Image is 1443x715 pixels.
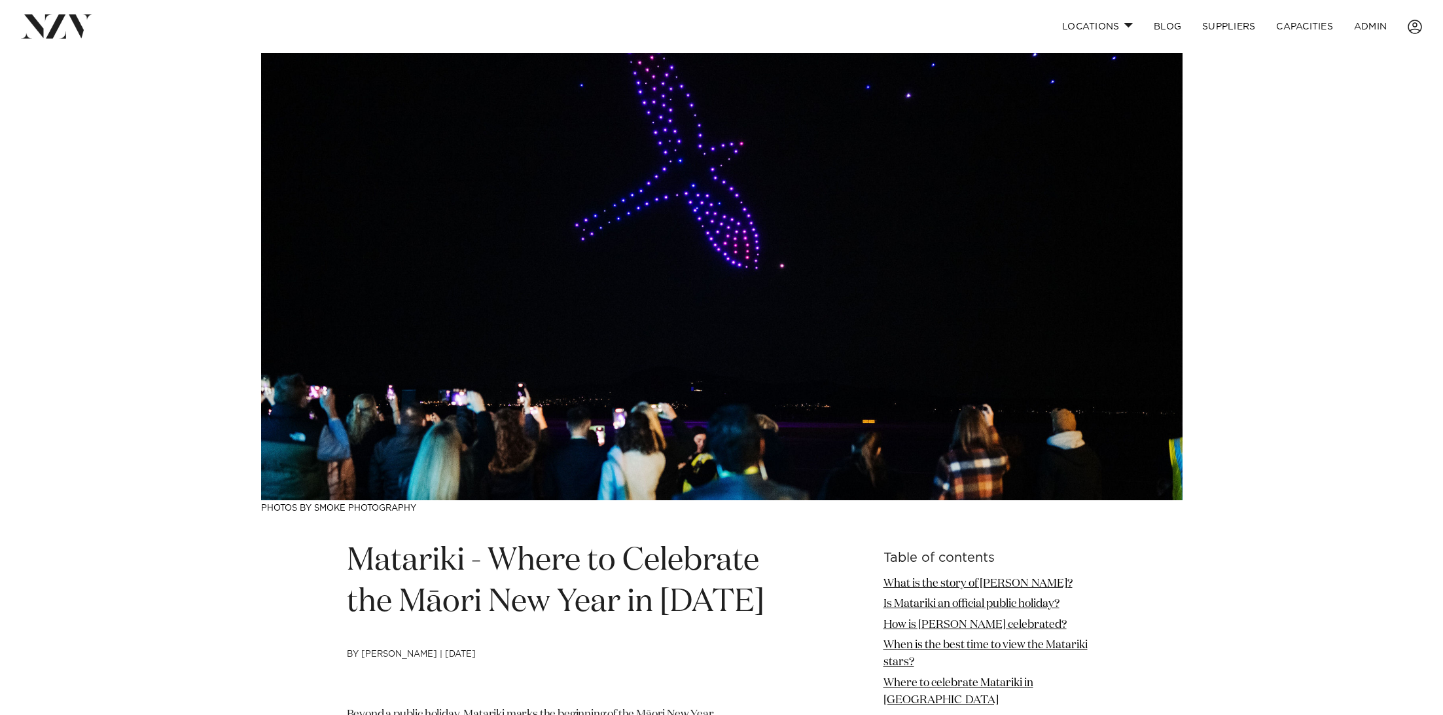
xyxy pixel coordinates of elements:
a: When is the best time to view the Matariki stars? [883,640,1088,668]
h1: Matariki - Where to Celebrate the Māori New Year in [DATE] [347,541,794,623]
a: ADMIN [1344,12,1397,41]
a: Is Matariki an official public holiday? [883,598,1060,610]
h6: Table of contents [883,551,1097,565]
img: Matariki - Where to Celebrate the Māori New Year in 2025 [261,53,1183,500]
img: nzv-logo.png [21,14,92,38]
a: Where to celebrate Matariki in [GEOGRAPHIC_DATA] [883,678,1033,706]
h4: by [PERSON_NAME] | [DATE] [347,650,794,691]
a: Locations [1052,12,1143,41]
a: BLOG [1143,12,1192,41]
a: What is the story of [PERSON_NAME]? [883,578,1073,589]
a: Capacities [1266,12,1344,41]
a: SUPPLIERS [1192,12,1266,41]
a: How is [PERSON_NAME] celebrated? [883,619,1067,631]
a: Photos by Smoke Photography [261,504,416,513]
